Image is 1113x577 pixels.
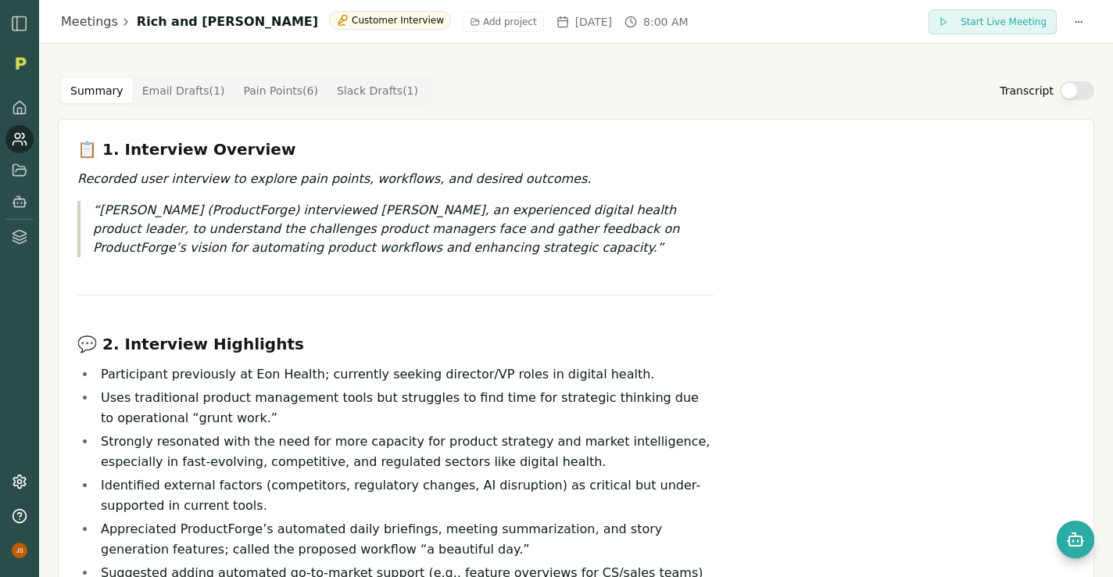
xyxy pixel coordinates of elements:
[61,78,133,103] button: Summary
[929,9,1057,34] button: Start Live Meeting
[575,14,612,30] span: [DATE]
[483,16,537,28] span: Add project
[463,12,544,32] button: Add project
[61,13,118,31] a: Meetings
[5,502,34,530] button: Help
[9,52,32,75] img: Organization logo
[329,11,451,30] div: Customer Interview
[96,475,714,516] li: Identified external factors (competitors, regulatory changes, AI disruption) as critical but unde...
[327,78,428,103] button: Slack Drafts ( 1 )
[12,543,27,558] img: profile
[1000,83,1054,99] label: Transcript
[77,138,714,160] h3: 📋 1. Interview Overview
[77,333,714,355] h3: 💬 2. Interview Highlights
[96,432,714,472] li: Strongly resonated with the need for more capacity for product strategy and market intelligence, ...
[93,201,714,257] p: [PERSON_NAME] (ProductForge) interviewed [PERSON_NAME], an experienced digital health product lea...
[96,364,714,385] li: Participant previously at Eon Health; currently seeking director/VP roles in digital health.
[234,78,327,103] button: Pain Points ( 6 )
[96,519,714,560] li: Appreciated ProductForge’s automated daily briefings, meeting summarization, and story generation...
[133,78,234,103] button: Email Drafts ( 1 )
[77,171,591,186] em: Recorded user interview to explore pain points, workflows, and desired outcomes.
[643,14,689,30] span: 8:00 AM
[96,388,714,428] li: Uses traditional product management tools but struggles to find time for strategic thinking due t...
[10,14,29,33] img: sidebar
[1057,521,1094,558] button: Open chat
[137,13,318,31] h1: Rich and [PERSON_NAME]
[961,16,1047,28] span: Start Live Meeting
